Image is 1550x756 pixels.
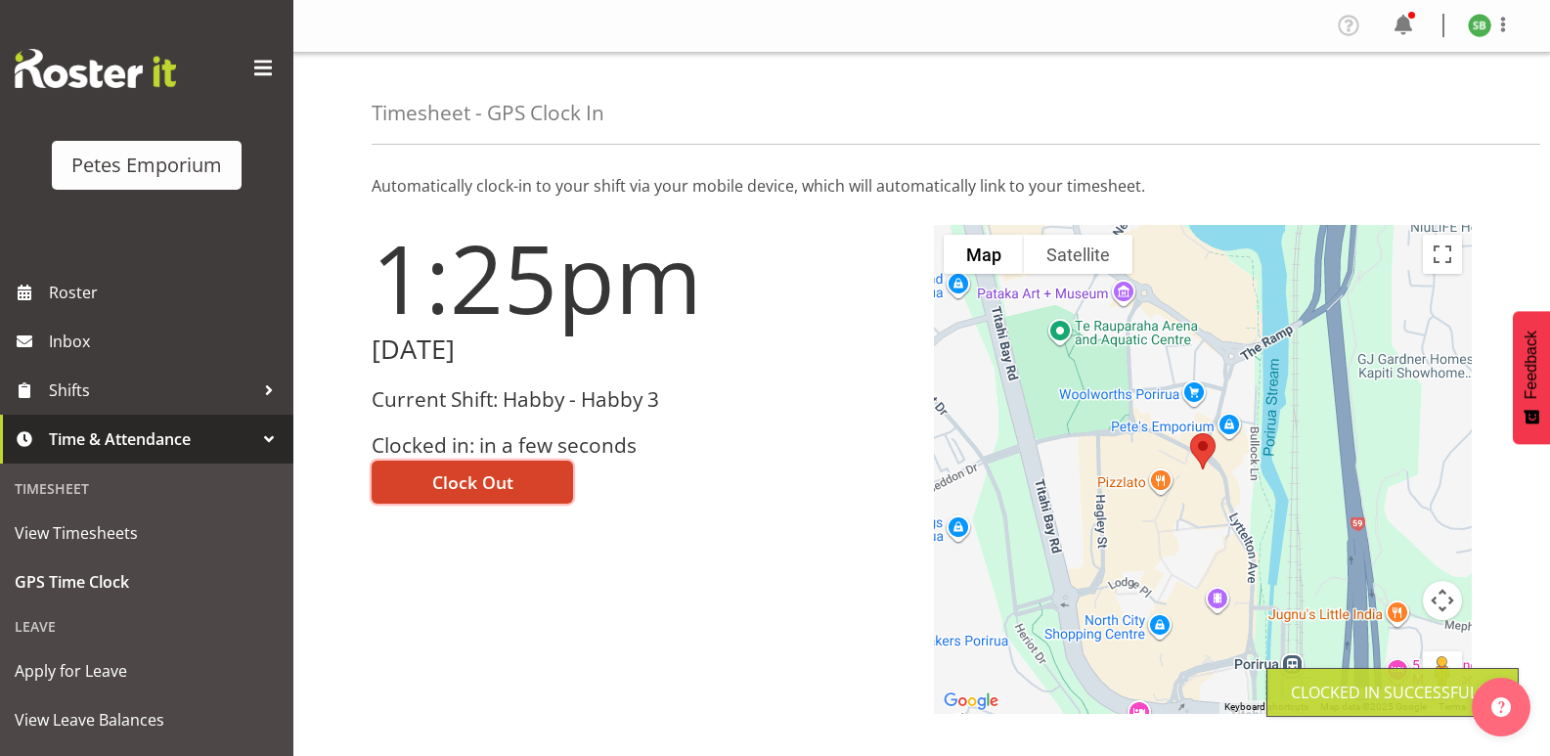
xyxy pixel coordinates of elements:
[1491,697,1511,717] img: help-xxl-2.png
[432,469,513,495] span: Clock Out
[71,151,222,180] div: Petes Emporium
[939,689,1003,714] a: Open this area in Google Maps (opens a new window)
[49,376,254,405] span: Shifts
[15,705,279,734] span: View Leave Balances
[372,174,1472,198] p: Automatically clock-in to your shift via your mobile device, which will automatically link to you...
[1224,700,1308,714] button: Keyboard shortcuts
[944,235,1024,274] button: Show street map
[1423,235,1462,274] button: Toggle fullscreen view
[372,434,910,457] h3: Clocked in: in a few seconds
[49,327,284,356] span: Inbox
[5,468,288,509] div: Timesheet
[372,334,910,365] h2: [DATE]
[372,388,910,411] h3: Current Shift: Habby - Habby 3
[5,646,288,695] a: Apply for Leave
[49,424,254,454] span: Time & Attendance
[1423,581,1462,620] button: Map camera controls
[15,49,176,88] img: Rosterit website logo
[372,461,573,504] button: Clock Out
[49,278,284,307] span: Roster
[1468,14,1491,37] img: stephanie-burden9828.jpg
[1523,331,1540,399] span: Feedback
[5,695,288,744] a: View Leave Balances
[372,225,910,331] h1: 1:25pm
[1513,311,1550,444] button: Feedback - Show survey
[1423,651,1462,690] button: Drag Pegman onto the map to open Street View
[15,567,279,597] span: GPS Time Clock
[5,509,288,557] a: View Timesheets
[5,557,288,606] a: GPS Time Clock
[372,102,604,124] h4: Timesheet - GPS Clock In
[1291,681,1494,704] div: Clocked in Successfully
[15,518,279,548] span: View Timesheets
[15,656,279,686] span: Apply for Leave
[1024,235,1132,274] button: Show satellite imagery
[5,606,288,646] div: Leave
[939,689,1003,714] img: Google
